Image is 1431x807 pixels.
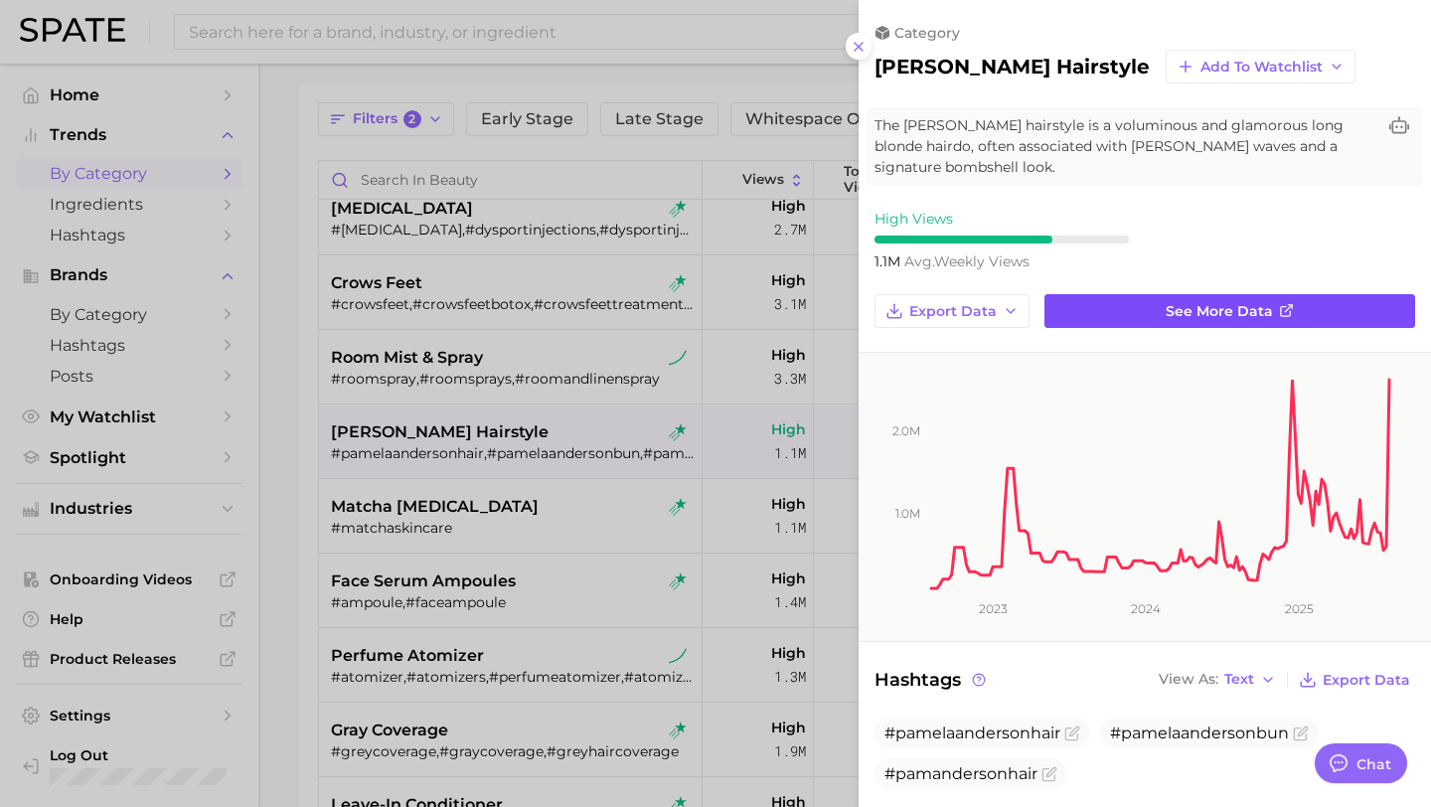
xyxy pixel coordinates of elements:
span: Export Data [1323,672,1410,689]
button: Flag as miscategorized or irrelevant [1064,726,1080,741]
button: View AsText [1154,667,1281,693]
span: category [894,24,960,42]
button: Flag as miscategorized or irrelevant [1041,766,1057,782]
span: Export Data [909,303,997,320]
tspan: 2.0m [892,423,920,438]
abbr: average [904,252,934,270]
tspan: 1.0m [895,506,920,521]
div: 7 / 10 [874,236,1129,243]
span: See more data [1166,303,1273,320]
h2: [PERSON_NAME] hairstyle [874,55,1150,79]
button: Export Data [1294,666,1415,694]
div: High Views [874,210,1129,228]
span: weekly views [904,252,1030,270]
button: Flag as miscategorized or irrelevant [1293,726,1309,741]
a: See more data [1044,294,1415,328]
tspan: 2024 [1131,601,1161,616]
span: Hashtags [874,666,989,694]
span: View As [1159,674,1218,685]
tspan: 2025 [1285,601,1314,616]
span: #pamandersonhair [884,764,1037,783]
span: Text [1224,674,1254,685]
span: #pamelaandersonhair [884,724,1060,742]
tspan: 2023 [979,601,1008,616]
span: #pamelaandersonbun [1110,724,1289,742]
span: The [PERSON_NAME] hairstyle is a voluminous and glamorous long blonde hairdo, often associated wi... [874,115,1375,178]
span: Add to Watchlist [1200,59,1323,76]
span: 1.1m [874,252,904,270]
button: Export Data [874,294,1030,328]
button: Add to Watchlist [1166,50,1355,83]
